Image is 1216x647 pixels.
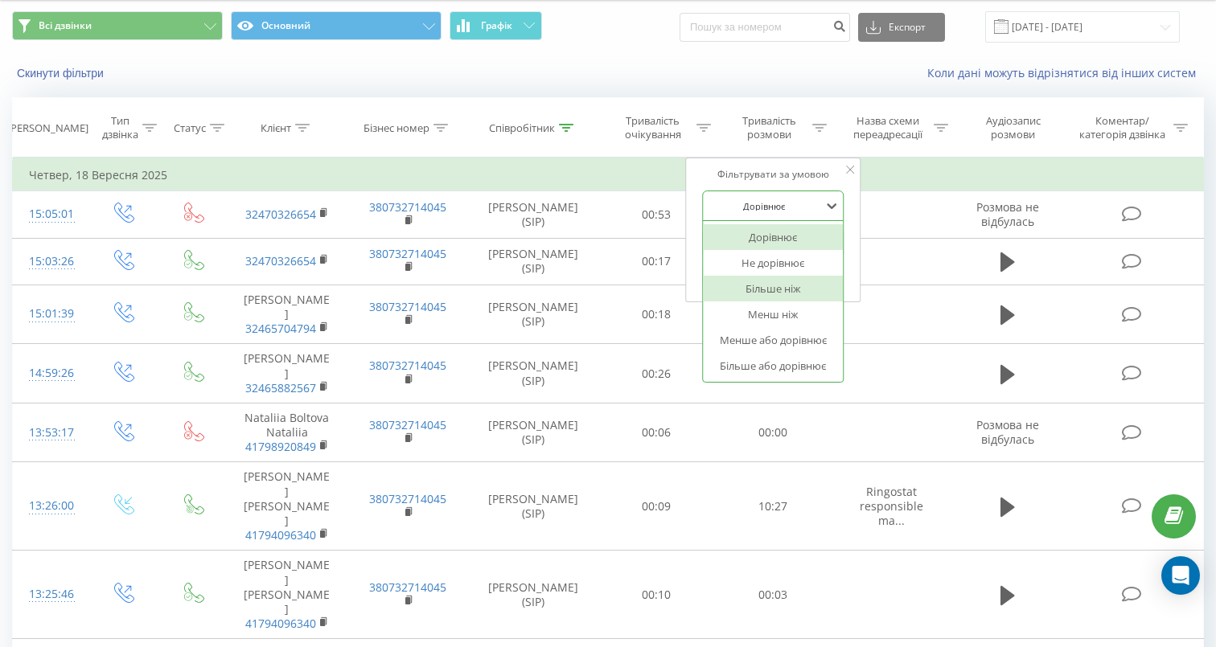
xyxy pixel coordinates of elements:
[468,238,598,285] td: [PERSON_NAME] (SIP)
[12,66,112,80] button: Скинути фільтри
[598,191,715,238] td: 00:53
[703,301,843,327] div: Менш ніж
[369,417,446,432] a: 380732714045
[245,380,316,395] a: 32465882567
[245,616,316,631] a: 41794096340
[613,114,692,141] div: Тривалість очікування
[231,11,442,40] button: Основний
[245,253,316,268] a: 32470326654
[369,246,446,261] a: 380732714045
[364,121,429,135] div: Бізнес номер
[369,358,446,373] a: 380732714045
[29,358,71,389] div: 14:59:26
[29,417,71,448] div: 13:53:17
[598,344,715,403] td: 00:26
[715,462,832,551] td: 10:27
[245,321,316,336] a: 32465704794
[715,403,832,462] td: 00:00
[369,199,446,215] a: 380732714045
[12,11,223,40] button: Всі дзвінки
[598,403,715,462] td: 00:06
[29,246,71,277] div: 15:03:26
[703,250,843,276] div: Не дорівнює
[369,579,446,595] a: 380732714045
[481,20,512,31] span: Графік
[29,199,71,230] div: 15:05:01
[468,551,598,639] td: [PERSON_NAME] (SIP)
[245,527,316,543] a: 41794096340
[29,579,71,610] div: 13:25:46
[703,353,843,379] div: Більше або дорівнює
[227,285,347,344] td: [PERSON_NAME]
[227,344,347,403] td: [PERSON_NAME]
[369,491,446,506] a: 380732714045
[598,462,715,551] td: 00:09
[174,121,206,135] div: Статус
[227,551,347,639] td: [PERSON_NAME] [PERSON_NAME]
[715,551,832,639] td: 00:03
[29,298,71,330] div: 15:01:39
[703,224,843,250] div: Дорівнює
[29,490,71,522] div: 13:26:00
[489,121,555,135] div: Співробітник
[680,13,850,42] input: Пошук за номером
[450,11,542,40] button: Графік
[13,159,1204,191] td: Четвер, 18 Вересня 2025
[976,417,1039,447] span: Розмова не відбулась
[703,327,843,353] div: Менше або дорівнює
[598,238,715,285] td: 00:17
[703,276,843,301] div: Більше ніж
[468,462,598,551] td: [PERSON_NAME] (SIP)
[39,19,92,32] span: Всі дзвінки
[245,207,316,222] a: 32470326654
[858,13,945,42] button: Експорт
[7,121,88,135] div: [PERSON_NAME]
[101,114,139,141] div: Тип дзвінка
[468,344,598,403] td: [PERSON_NAME] (SIP)
[227,462,347,551] td: [PERSON_NAME] [PERSON_NAME]
[967,114,1060,141] div: Аудіозапис розмови
[369,299,446,314] a: 380732714045
[598,551,715,639] td: 00:10
[1161,556,1200,595] div: Open Intercom Messenger
[227,403,347,462] td: Nataliia Boltova Nataliia
[261,121,291,135] div: Клієнт
[845,114,929,141] div: Назва схеми переадресації
[976,199,1039,229] span: Розмова не відбулась
[468,191,598,238] td: [PERSON_NAME] (SIP)
[598,285,715,344] td: 00:18
[860,484,923,528] span: Ringostat responsible ma...
[468,285,598,344] td: [PERSON_NAME] (SIP)
[245,439,316,454] a: 41798920849
[702,166,844,182] div: Фільтрувати за умовою
[1075,114,1169,141] div: Коментар/категорія дзвінка
[729,114,809,141] div: Тривалість розмови
[468,403,598,462] td: [PERSON_NAME] (SIP)
[927,65,1204,80] a: Коли дані можуть відрізнятися вiд інших систем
